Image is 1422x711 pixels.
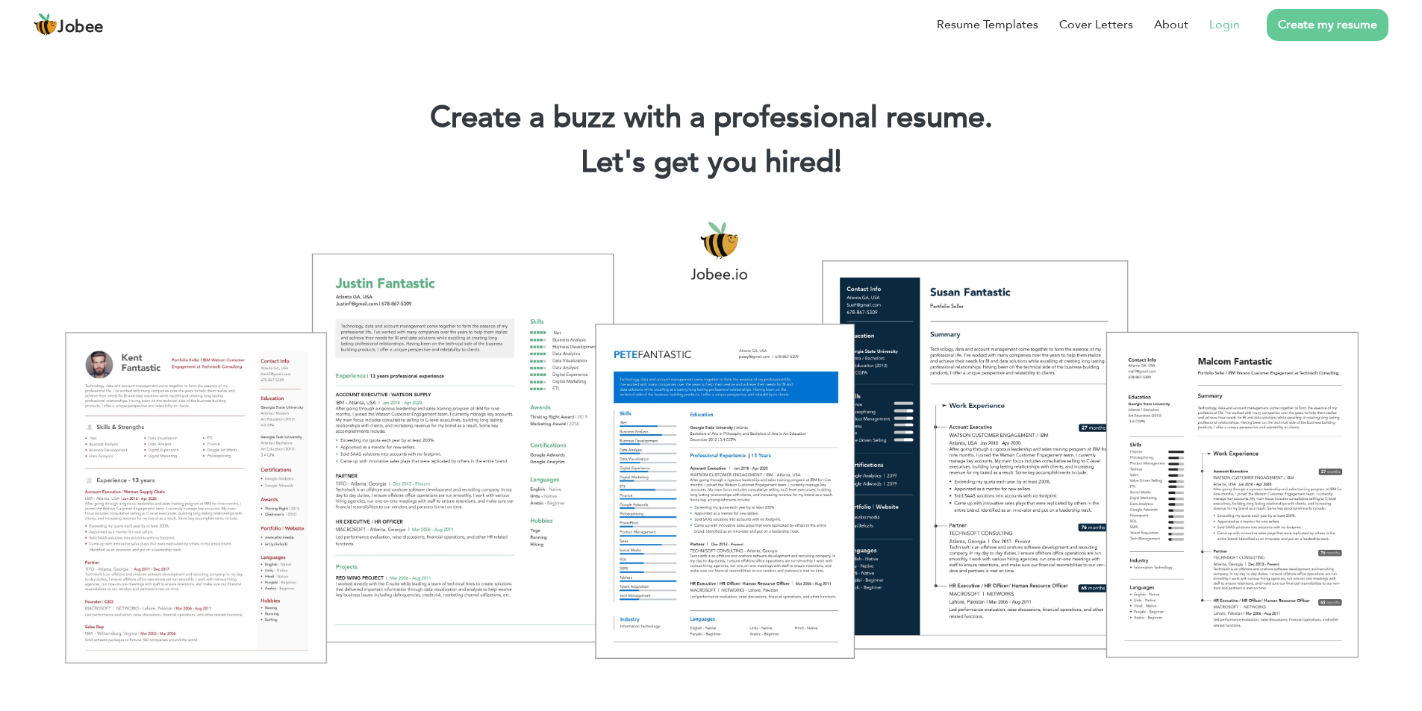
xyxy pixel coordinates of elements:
span: get you hired! [654,142,842,183]
a: About [1154,16,1188,34]
a: Jobee [34,13,104,37]
span: Jobee [57,19,104,36]
h2: Let's [22,143,1400,182]
a: Cover Letters [1059,16,1133,34]
img: jobee.io [34,13,57,37]
a: Login [1209,16,1240,34]
a: Resume Templates [937,16,1038,34]
span: | [835,142,841,183]
h1: Create a buzz with a professional resume. [22,98,1400,137]
a: Create my resume [1267,9,1388,41]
